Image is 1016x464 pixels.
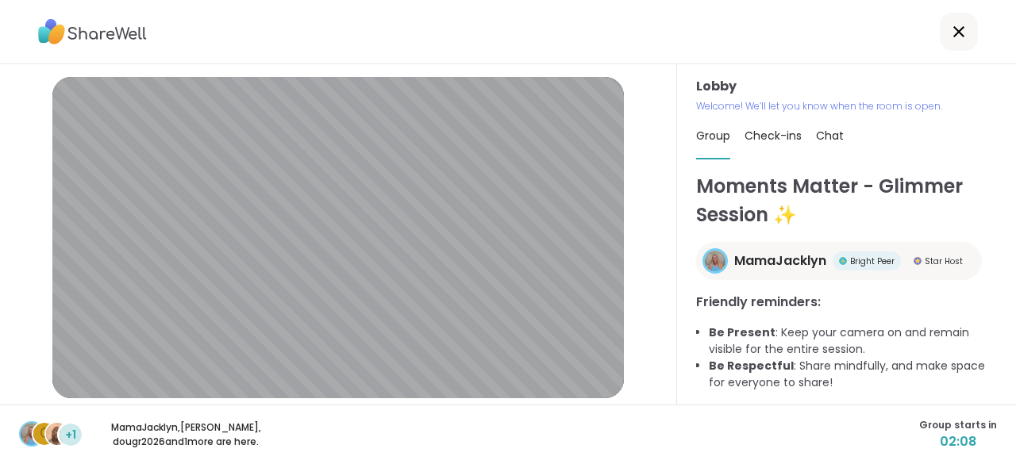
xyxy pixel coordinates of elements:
[709,324,775,340] b: Be Present
[696,128,730,144] span: Group
[914,257,922,265] img: Star Host
[696,172,997,229] h1: Moments Matter - Glimmer Session ✨
[919,432,997,451] span: 02:08
[97,420,275,449] p: MamaJacklyn , [PERSON_NAME] , dougr2026 and 1 more are here.
[38,13,147,50] img: ShareWell Logo
[65,427,76,443] span: +1
[46,423,68,445] img: dougr2026
[734,251,826,270] span: MamaJacklyn
[709,358,794,374] b: Be Respectful
[816,128,844,144] span: Chat
[696,293,997,312] h3: Friendly reminders:
[839,257,847,265] img: Bright Peer
[709,358,997,391] li: : Share mindfully, and make space for everyone to share!
[850,255,895,267] span: Bright Peer
[696,77,997,96] h3: Lobby
[745,128,802,144] span: Check-ins
[40,424,50,444] span: C
[709,324,997,358] li: : Keep your camera on and remain visible for the entire session.
[696,99,997,113] p: Welcome! We’ll let you know when the room is open.
[919,418,997,432] span: Group starts in
[705,251,725,271] img: MamaJacklyn
[696,242,982,280] a: MamaJacklynMamaJacklynBright PeerBright PeerStar HostStar Host
[21,423,43,445] img: MamaJacklyn
[925,255,963,267] span: Star Host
